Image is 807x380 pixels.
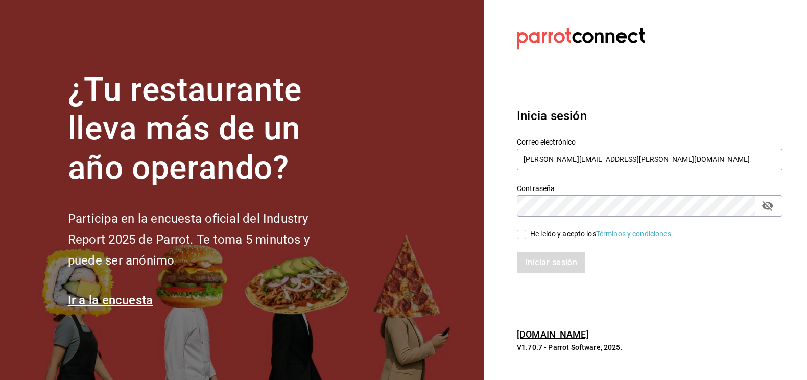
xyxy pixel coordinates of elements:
[596,230,673,238] a: Términos y condiciones.
[517,138,782,145] label: Correo electrónico
[759,197,776,215] button: passwordField
[68,208,344,271] h2: Participa en la encuesta oficial del Industry Report 2025 de Parrot. Te toma 5 minutos y puede se...
[517,342,782,352] p: V1.70.7 - Parrot Software, 2025.
[517,329,589,340] a: [DOMAIN_NAME]
[530,229,673,240] div: He leído y acepto los
[517,149,782,170] input: Ingresa tu correo electrónico
[68,70,344,188] h1: ¿Tu restaurante lleva más de un año operando?
[517,107,782,125] h3: Inicia sesión
[517,184,782,192] label: Contraseña
[68,293,153,307] a: Ir a la encuesta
